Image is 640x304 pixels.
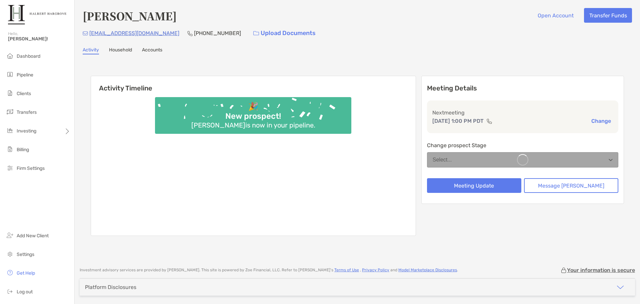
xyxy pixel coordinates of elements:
[187,31,193,36] img: Phone Icon
[189,121,318,129] div: [PERSON_NAME] is now in your pipeline.
[17,91,31,96] span: Clients
[17,128,36,134] span: Investing
[91,76,416,92] h6: Activity Timeline
[398,268,457,272] a: Model Marketplace Disclosures
[486,118,492,124] img: communication type
[17,166,45,171] span: Firm Settings
[432,108,613,117] p: Next meeting
[80,268,458,273] p: Investment advisory services are provided by [PERSON_NAME] . This site is powered by Zoe Financia...
[17,252,34,257] span: Settings
[17,72,33,78] span: Pipeline
[6,108,14,116] img: transfers icon
[6,70,14,78] img: pipeline icon
[362,268,389,272] a: Privacy Policy
[223,111,284,121] div: New prospect!
[89,29,179,37] p: [EMAIL_ADDRESS][DOMAIN_NAME]
[6,145,14,153] img: billing icon
[142,47,162,54] a: Accounts
[427,141,618,149] p: Change prospect Stage
[6,269,14,277] img: get-help icon
[334,268,359,272] a: Terms of Use
[6,231,14,239] img: add_new_client icon
[85,284,136,290] div: Platform Disclosures
[589,117,613,124] button: Change
[6,287,14,295] img: logout icon
[194,29,241,37] p: [PHONE_NUMBER]
[427,84,618,92] p: Meeting Details
[253,31,259,36] img: button icon
[524,178,618,193] button: Message [PERSON_NAME]
[6,52,14,60] img: dashboard icon
[83,31,88,35] img: Email Icon
[17,147,29,153] span: Billing
[17,270,35,276] span: Get Help
[6,126,14,134] img: investing icon
[8,3,66,27] img: Zoe Logo
[567,267,635,273] p: Your information is secure
[17,109,37,115] span: Transfers
[17,289,33,295] span: Log out
[109,47,132,54] a: Household
[83,47,99,54] a: Activity
[616,283,624,291] img: icon arrow
[83,8,177,23] h4: [PERSON_NAME]
[8,36,70,42] span: [PERSON_NAME]!
[584,8,632,23] button: Transfer Funds
[249,26,320,40] a: Upload Documents
[427,178,521,193] button: Meeting Update
[532,8,579,23] button: Open Account
[432,117,484,125] p: [DATE] 1:00 PM PDT
[17,233,49,239] span: Add New Client
[6,164,14,172] img: firm-settings icon
[246,102,261,111] div: 🎉
[6,250,14,258] img: settings icon
[17,53,40,59] span: Dashboard
[6,89,14,97] img: clients icon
